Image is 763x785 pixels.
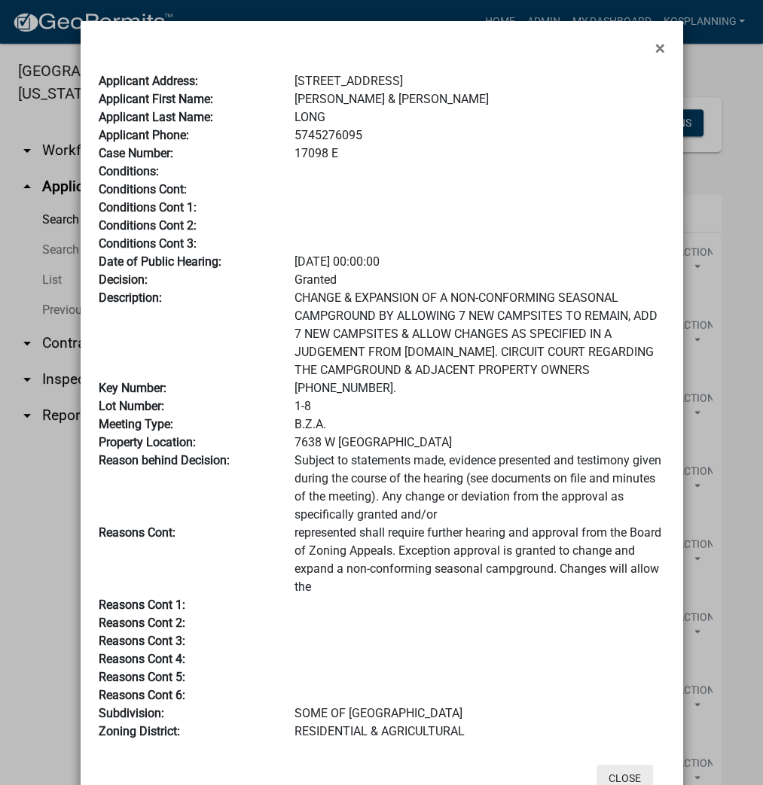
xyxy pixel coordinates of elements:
b: Meeting Type: [99,417,173,431]
div: [STREET_ADDRESS] [283,72,676,90]
div: [PERSON_NAME] & [PERSON_NAME] [283,90,676,108]
div: 17098 E [283,145,676,163]
div: LONG [283,108,676,126]
b: Applicant Last Name: [99,110,213,124]
b: Reasons Cont: [99,525,175,540]
div: Subject to statements made, evidence presented and testimony given during the course of the heari... [283,452,676,524]
b: Applicant Phone: [99,128,189,142]
b: Reasons Cont 1: [99,598,185,612]
b: Description: [99,291,162,305]
div: SOME OF [GEOGRAPHIC_DATA] [283,704,676,723]
b: Zoning District: [99,724,180,738]
b: Conditions Cont 3: [99,236,197,251]
b: Conditions Cont 2: [99,218,197,233]
b: Reasons Cont 4: [99,652,185,666]
div: [DATE] 00:00:00 [283,253,676,271]
b: Applicant Address: [99,74,198,88]
b: Reasons Cont 5: [99,670,185,684]
b: Decision: [99,272,148,287]
b: Reason behind Decision: [99,453,230,467]
b: Lot Number: [99,399,164,413]
div: RESIDENTIAL & AGRICULTURAL [283,723,676,741]
b: Subdivision: [99,706,164,720]
span: × [655,38,665,59]
b: Case Number: [99,146,173,160]
div: Granted [283,271,676,289]
b: Conditions: [99,164,159,178]
div: 5745276095 [283,126,676,145]
div: represented shall require further hearing and approval from the Board of Zoning Appeals. Exceptio... [283,524,676,596]
div: [PHONE_NUMBER]. [283,379,676,397]
div: CHANGE & EXPANSION OF A NON-CONFORMING SEASONAL CAMPGROUND BY ALLOWING 7 NEW CAMPSITES TO REMAIN,... [283,289,676,379]
b: Key Number: [99,381,166,395]
b: Reasons Cont 6: [99,688,185,702]
b: Conditions Cont: [99,182,187,196]
div: 1-8 [283,397,676,415]
div: B.Z.A. [283,415,676,434]
b: Conditions Cont 1: [99,200,197,215]
div: 7638 W [GEOGRAPHIC_DATA] [283,434,676,452]
b: Reasons Cont 2: [99,616,185,630]
b: Date of Public Hearing: [99,254,221,269]
button: Close [643,27,677,69]
b: Reasons Cont 3: [99,634,185,648]
b: Property Location: [99,435,196,449]
b: Applicant First Name: [99,92,213,106]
